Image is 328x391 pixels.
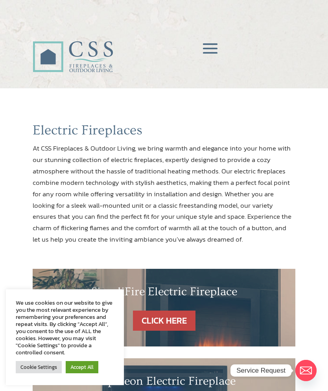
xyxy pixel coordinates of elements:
div: We use cookies on our website to give you the most relevant experience by remembering your prefer... [16,299,114,356]
img: CSS Fireplaces & Outdoor Living (Formerly Construction Solutions & Supply)- Jacksonville Ormond B... [33,19,113,76]
a: CLICK HERE [133,311,195,331]
a: Email [295,360,317,381]
p: At CSS Fireplaces & Outdoor Living, we bring warmth and elegance into your home with our stunning... [33,143,295,245]
a: Accept All [66,361,98,373]
a: Cookie Settings [16,361,62,373]
h2: SimpliFire Electric Fireplace [48,285,279,303]
h1: Electric Fireplaces [33,122,295,143]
